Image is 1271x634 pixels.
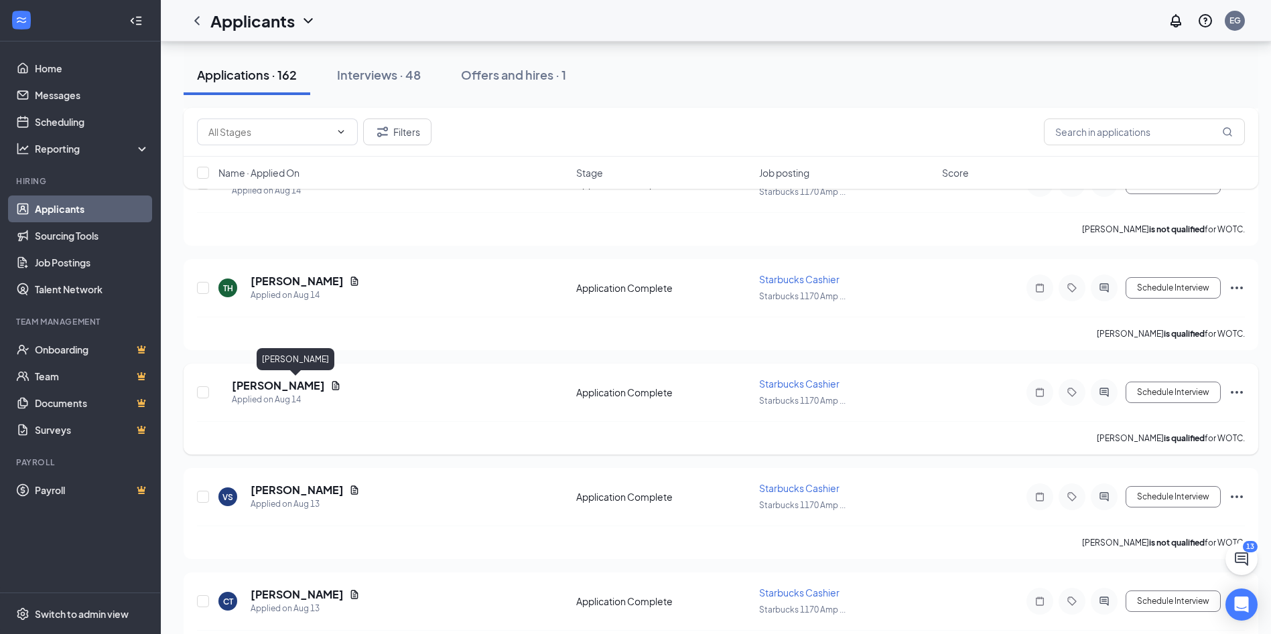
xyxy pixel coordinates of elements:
a: Sourcing Tools [35,222,149,249]
b: is qualified [1164,433,1205,443]
a: Talent Network [35,276,149,303]
button: ChatActive [1225,543,1258,575]
button: Filter Filters [363,118,431,145]
a: Applicants [35,195,149,222]
button: Schedule Interview [1126,277,1221,299]
svg: ChevronDown [300,13,316,29]
p: [PERSON_NAME] for WOTC. [1097,328,1245,339]
svg: QuestionInfo [1197,13,1213,29]
svg: Tag [1064,283,1080,293]
svg: Document [330,380,341,391]
button: Schedule Interview [1126,590,1221,612]
svg: Tag [1064,596,1080,607]
svg: Tag [1064,491,1080,502]
div: Open Intercom Messenger [1225,588,1258,621]
div: Team Management [16,316,147,327]
div: Applied on Aug 13 [251,497,360,511]
svg: Document [349,485,360,495]
div: TH [223,283,233,294]
div: CT [223,596,233,607]
span: Starbucks 1170 Amp ... [759,291,846,301]
div: Switch to admin view [35,607,129,621]
div: 13 [1243,541,1258,552]
svg: Analysis [16,142,29,155]
div: Reporting [35,142,150,155]
b: is not qualified [1149,538,1205,548]
a: SurveysCrown [35,416,149,443]
svg: ActiveChat [1096,283,1112,293]
svg: WorkstreamLogo [15,13,28,27]
h1: Applicants [210,9,295,32]
a: Messages [35,82,149,108]
span: Stage [576,166,603,179]
p: [PERSON_NAME] for WOTC. [1097,432,1245,444]
a: Home [35,55,149,82]
h5: [PERSON_NAME] [251,274,344,289]
div: Applied on Aug 13 [251,602,360,615]
p: [PERSON_NAME] for WOTC. [1082,537,1245,548]
div: Application Complete [576,595,751,608]
svg: Filter [375,124,391,140]
b: is qualified [1164,329,1205,339]
span: Starbucks Cashier [759,586,840,599]
svg: Tag [1064,387,1080,398]
svg: ActiveChat [1096,387,1112,398]
svg: ActiveChat [1096,491,1112,502]
svg: ChatActive [1233,551,1250,567]
div: Interviews · 48 [337,66,421,83]
svg: Note [1032,283,1048,293]
svg: Ellipses [1229,384,1245,400]
input: All Stages [208,125,330,139]
svg: Collapse [129,14,143,27]
div: VS [222,491,233,503]
a: OnboardingCrown [35,336,149,363]
div: [PERSON_NAME] [257,348,334,370]
svg: Note [1032,596,1048,607]
a: DocumentsCrown [35,390,149,416]
span: Job posting [759,166,809,179]
h5: [PERSON_NAME] [251,483,344,497]
p: [PERSON_NAME] for WOTC. [1082,224,1245,235]
div: Application Complete [576,490,751,503]
svg: ChevronLeft [189,13,205,29]
svg: Document [349,276,360,287]
svg: Settings [16,607,29,621]
span: Starbucks Cashier [759,482,840,494]
div: Offers and hires · 1 [461,66,566,83]
span: Starbucks 1170 Amp ... [759,605,846,615]
input: Search in applications [1044,118,1245,145]
span: Starbucks Cashier [759,273,840,285]
svg: ChevronDown [336,127,346,137]
b: is not qualified [1149,224,1205,234]
svg: Note [1032,387,1048,398]
span: Starbucks Cashier [759,378,840,390]
svg: Ellipses [1229,280,1245,296]
div: Applied on Aug 14 [232,393,341,406]
a: Scheduling [35,108,149,135]
div: Application Complete [576,281,751,295]
a: Job Postings [35,249,149,276]
svg: MagnifyingGlass [1222,127,1233,137]
div: Applications · 162 [197,66,297,83]
div: Hiring [16,175,147,187]
svg: ActiveChat [1096,596,1112,607]
button: Schedule Interview [1126,382,1221,403]
svg: Notifications [1168,13,1184,29]
div: Applied on Aug 14 [251,289,360,302]
div: Payroll [16,457,147,468]
div: Application Complete [576,386,751,399]
span: Score [942,166,969,179]
span: Starbucks 1170 Amp ... [759,500,846,510]
a: PayrollCrown [35,477,149,503]
h5: [PERSON_NAME] [232,378,325,393]
a: TeamCrown [35,363,149,390]
span: Starbucks 1170 Amp ... [759,396,846,406]
svg: Document [349,589,360,600]
span: Name · Applied On [218,166,299,179]
svg: Note [1032,491,1048,502]
svg: Ellipses [1229,489,1245,505]
h5: [PERSON_NAME] [251,587,344,602]
button: Schedule Interview [1126,486,1221,507]
div: EG [1229,15,1241,26]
